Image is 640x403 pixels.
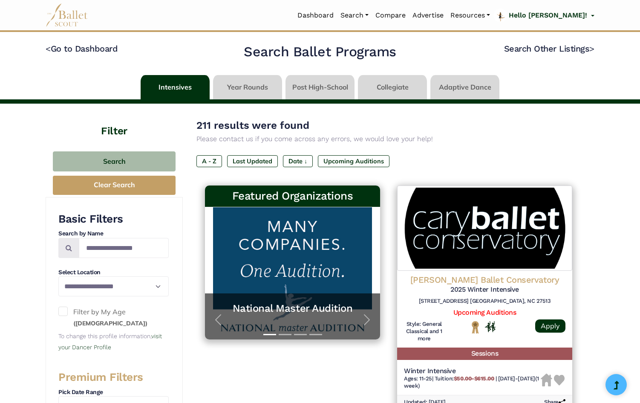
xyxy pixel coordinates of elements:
h5: Winter Intensive [404,367,541,376]
img: profile picture [494,9,506,24]
a: Apply [535,319,565,333]
button: Slide 2 [279,330,291,339]
a: Search [337,6,372,24]
label: Date ↓ [283,155,313,167]
button: Slide 4 [309,330,322,339]
img: National [470,321,481,334]
button: Slide 3 [294,330,307,339]
h3: Premium Filters [58,370,169,385]
a: Resources [447,6,493,24]
h4: [PERSON_NAME] Ballet Conservatory [404,274,565,285]
img: Heart [554,375,565,386]
small: ([DEMOGRAPHIC_DATA]) [73,319,147,327]
span: Ages: 11-25 [404,375,432,382]
label: Last Updated [227,155,278,167]
h4: Pick Date Range [58,388,169,397]
span: Tuition: [435,375,496,382]
a: National Master Audition [213,302,372,315]
span: [DATE]-[DATE] (1 week) [404,375,539,389]
a: Upcoming Auditions [453,308,516,316]
label: Upcoming Auditions [318,155,389,167]
img: Logo [397,186,572,271]
h4: Select Location [58,268,169,277]
a: Advertise [409,6,447,24]
button: Slide 1 [263,330,276,339]
a: Compare [372,6,409,24]
p: Please contact us if you come across any errors, we would love your help! [196,133,581,145]
li: Year Rounds [211,75,284,99]
li: Intensives [139,75,211,99]
label: A - Z [196,155,222,167]
img: Housing Unavailable [541,374,552,386]
a: Dashboard [294,6,337,24]
input: Search by names... [79,238,169,258]
a: visit your Dancer Profile [58,333,162,351]
a: <Go to Dashboard [46,43,118,54]
h6: | | [404,375,541,390]
img: In Person [485,321,496,332]
small: To change this profile information, [58,333,162,351]
span: 211 results were found [196,119,309,131]
b: $50.00-$615.00 [454,375,494,382]
li: Post High-School [284,75,356,99]
h4: Search by Name [58,229,169,238]
h5: 2025 Winter Intensive [404,285,565,294]
p: Hello [PERSON_NAME]! [509,10,587,21]
li: Adaptive Dance [429,75,501,99]
button: Search [53,151,176,171]
li: Collegiate [356,75,429,99]
h6: [STREET_ADDRESS] [GEOGRAPHIC_DATA], NC 27513 [404,298,565,305]
h4: Filter [46,104,183,139]
h6: Style: General Classical and 1 more [404,321,444,342]
h3: Featured Organizations [212,189,373,203]
code: < [46,43,51,54]
label: Filter by My Age [58,307,169,328]
code: > [589,43,594,54]
h5: Sessions [397,348,572,360]
a: profile picture Hello [PERSON_NAME]! [493,9,594,22]
button: Clear Search [53,176,176,195]
a: Search Other Listings> [504,43,594,54]
h3: Basic Filters [58,212,169,226]
h2: Search Ballet Programs [244,43,396,61]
